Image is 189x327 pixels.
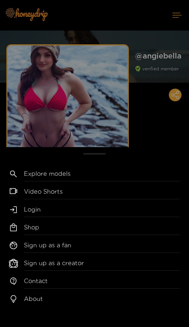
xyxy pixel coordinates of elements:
a: Sign up as a fan [24,241,180,253]
a: About [24,295,180,306]
span: video-camera [10,187,17,196]
a: Video Shorts [24,187,180,199]
a: Contact [24,277,180,289]
a: Explore models [24,169,180,181]
a: Sign up as a creator [24,259,180,271]
a: Login [24,205,180,217]
a: Shop [24,223,180,235]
